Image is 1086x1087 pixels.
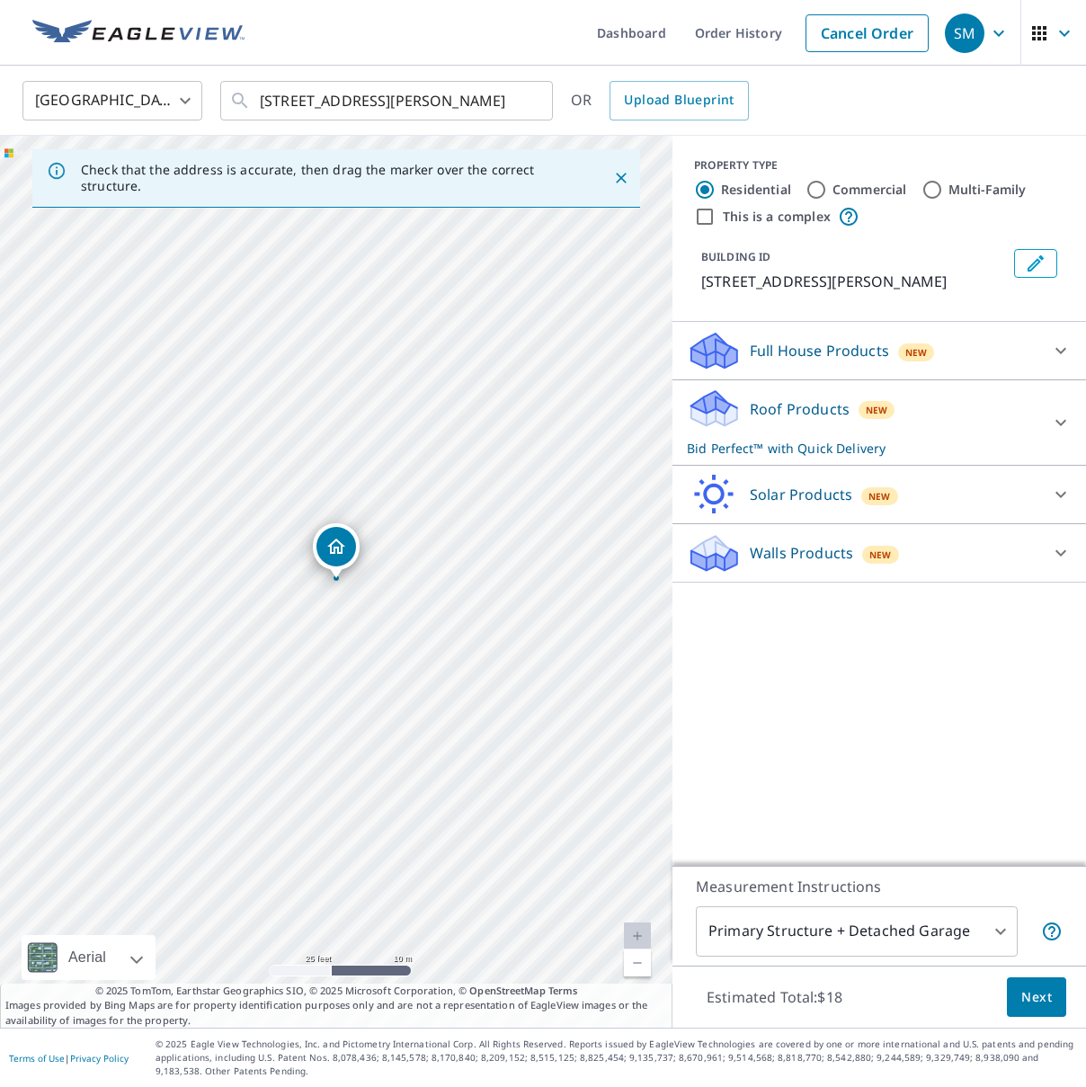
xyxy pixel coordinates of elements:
p: Bid Perfect™ with Quick Delivery [687,439,1039,458]
label: Commercial [832,181,907,199]
p: Walls Products [750,542,853,564]
p: Solar Products [750,484,852,505]
label: Multi-Family [948,181,1027,199]
button: Next [1007,977,1066,1018]
a: Current Level 20, Zoom In Disabled [624,922,651,949]
span: New [866,403,888,417]
a: Upload Blueprint [610,81,748,120]
span: New [868,489,891,503]
div: Solar ProductsNew [687,473,1072,516]
a: Current Level 20, Zoom Out [624,949,651,976]
p: Estimated Total: $18 [692,977,857,1017]
label: This is a complex [723,208,831,226]
div: OR [571,81,749,120]
img: EV Logo [32,20,245,47]
p: Measurement Instructions [696,876,1063,897]
input: Search by address or latitude-longitude [260,76,516,126]
span: Upload Blueprint [624,89,734,111]
span: Your report will include the primary structure and a detached garage if one exists. [1041,921,1063,942]
label: Residential [721,181,791,199]
div: SM [945,13,984,53]
div: Dropped pin, building 1, Residential property, 10514 Shifferly Rd Bluffton, OH 45817 [313,523,360,579]
a: OpenStreetMap [469,984,545,997]
p: [STREET_ADDRESS][PERSON_NAME] [701,271,1007,292]
p: Roof Products [750,398,850,420]
div: PROPERTY TYPE [694,157,1064,174]
p: Full House Products [750,340,889,361]
a: Terms of Use [9,1052,65,1065]
p: Check that the address is accurate, then drag the marker over the correct structure. [81,162,581,194]
p: | [9,1053,129,1064]
span: New [869,548,892,562]
span: Next [1021,986,1052,1009]
a: Privacy Policy [70,1052,129,1065]
a: Cancel Order [806,14,929,52]
p: BUILDING ID [701,249,770,264]
p: © 2025 Eagle View Technologies, Inc. and Pictometry International Corp. All Rights Reserved. Repo... [156,1038,1077,1078]
div: Aerial [63,935,111,980]
button: Close [610,166,633,190]
div: Aerial [22,935,156,980]
a: Terms [548,984,578,997]
div: Full House ProductsNew [687,329,1072,372]
div: Primary Structure + Detached Garage [696,906,1018,957]
button: Edit building 1 [1014,249,1057,278]
div: Walls ProductsNew [687,531,1072,575]
div: [GEOGRAPHIC_DATA] [22,76,202,126]
span: © 2025 TomTom, Earthstar Geographics SIO, © 2025 Microsoft Corporation, © [95,984,578,999]
div: Roof ProductsNewBid Perfect™ with Quick Delivery [687,388,1072,458]
span: New [905,345,928,360]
